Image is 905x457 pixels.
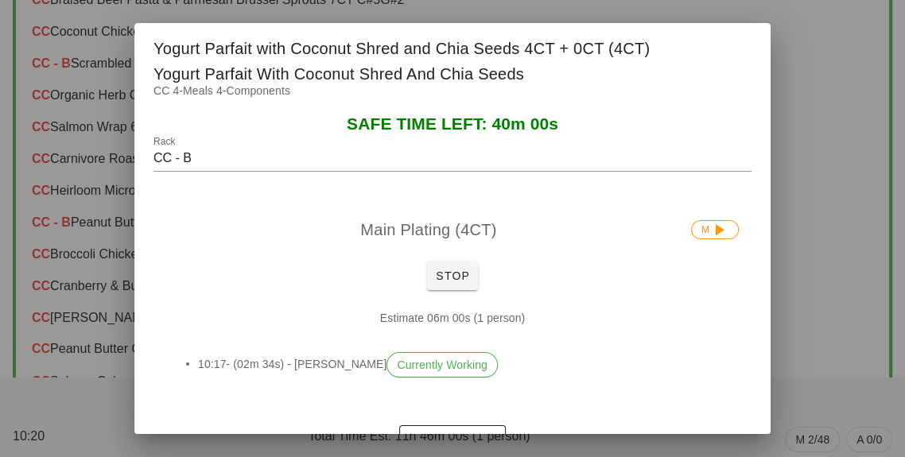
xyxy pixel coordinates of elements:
button: Stop [427,261,478,290]
span: Stop [433,269,472,282]
div: CC 4-Meals 4-Components [134,82,771,115]
span: Yogurt Parfait with Coconut Shred and Chia Seeds [153,61,524,87]
span: Enter Short [406,433,498,446]
span: M [701,221,728,238]
div: Yogurt Parfait with Coconut Shred and Chia Seeds 4CT + 0CT (4CT) [134,23,771,95]
p: Estimate 06m 00s (1 person) [166,309,739,327]
label: Rack [153,136,175,148]
li: 10:17- (02m 34s) - [PERSON_NAME] [198,352,726,378]
button: Enter Short [399,425,505,454]
span: Currently Working [397,353,487,377]
div: Main Plating (4CT) [153,204,752,255]
span: SAFE TIME LEFT: 40m 00s [347,114,558,133]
